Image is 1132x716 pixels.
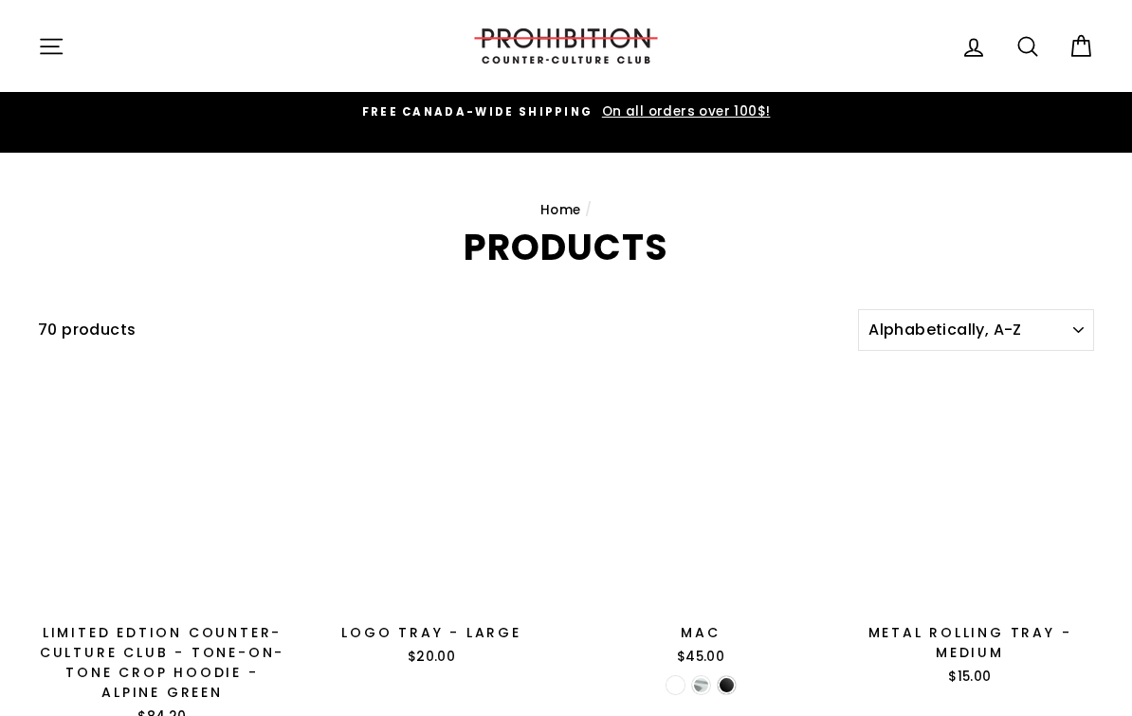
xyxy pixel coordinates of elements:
span: / [585,201,592,219]
div: $20.00 [307,648,556,667]
a: Home [540,201,581,219]
a: MAC$45.00 [576,365,825,672]
h1: Products [38,229,1094,266]
span: On all orders over 100$! [597,102,771,120]
div: METAL ROLLING TRAY - MEDIUM [846,623,1094,663]
div: $45.00 [576,648,825,667]
a: LOGO TRAY - LARGE$20.00 [307,365,556,672]
img: PROHIBITION COUNTER-CULTURE CLUB [471,28,661,64]
div: $15.00 [846,668,1094,687]
span: FREE CANADA-WIDE SHIPPING [362,104,593,119]
div: LIMITED EDTION COUNTER-CULTURE CLUB - TONE-ON-TONE CROP HOODIE - ALPINE GREEN [38,623,286,703]
div: MAC [576,623,825,643]
a: METAL ROLLING TRAY - MEDIUM$15.00 [846,365,1094,692]
a: FREE CANADA-WIDE SHIPPING On all orders over 100$! [43,101,1089,122]
div: LOGO TRAY - LARGE [307,623,556,643]
nav: breadcrumbs [38,200,1094,221]
div: 70 products [38,318,851,342]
